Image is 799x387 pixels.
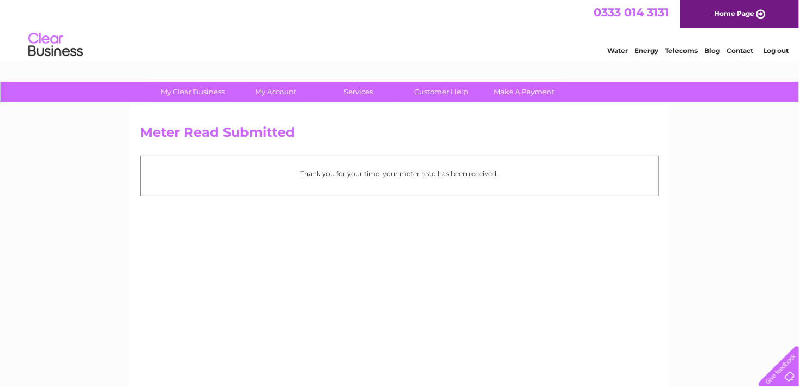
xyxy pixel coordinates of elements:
a: Telecoms [665,46,698,55]
h2: Meter Read Submitted [140,125,659,146]
a: Log out [763,46,789,55]
a: My Account [231,82,321,102]
a: Energy [634,46,658,55]
a: Make A Payment [480,82,570,102]
div: Clear Business is a trading name of Verastar Limited (registered in [GEOGRAPHIC_DATA] No. 3667643... [143,6,658,53]
p: Thank you for your time, your meter read has been received. [146,168,653,179]
a: Services [314,82,404,102]
a: Contact [727,46,753,55]
img: logo.png [28,28,83,62]
a: My Clear Business [148,82,238,102]
a: Blog [704,46,720,55]
a: Water [607,46,628,55]
a: 0333 014 3131 [594,5,669,19]
a: Customer Help [397,82,487,102]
